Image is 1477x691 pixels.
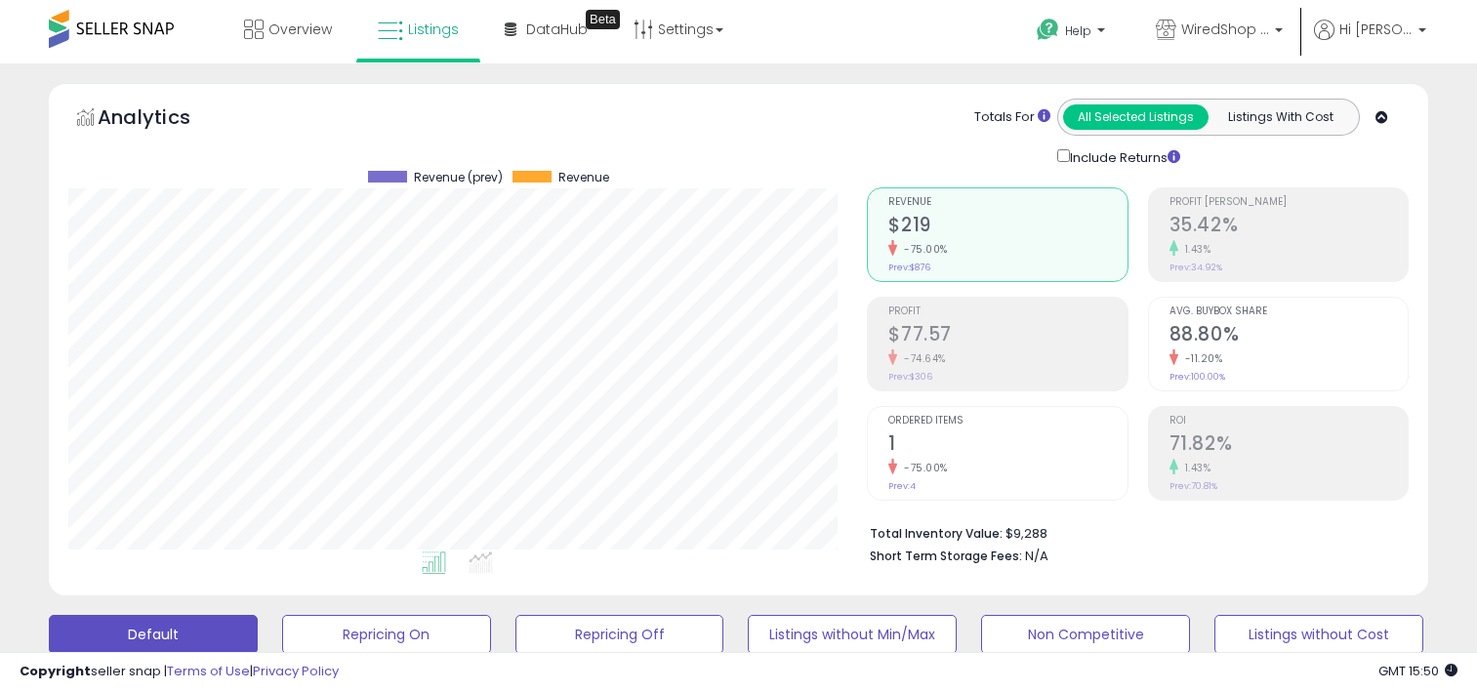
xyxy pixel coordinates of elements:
[888,480,916,492] small: Prev: 4
[1043,145,1204,168] div: Include Returns
[408,20,459,39] span: Listings
[1065,22,1091,39] span: Help
[98,103,228,136] h5: Analytics
[1178,242,1211,257] small: 1.43%
[1169,214,1408,240] h2: 35.42%
[1063,104,1209,130] button: All Selected Listings
[1214,615,1423,654] button: Listings without Cost
[888,214,1127,240] h2: $219
[1169,262,1222,273] small: Prev: 34.92%
[1169,416,1408,427] span: ROI
[167,662,250,680] a: Terms of Use
[897,461,948,475] small: -75.00%
[20,663,339,681] div: seller snap | |
[1169,480,1217,492] small: Prev: 70.81%
[1169,371,1225,383] small: Prev: 100.00%
[414,171,503,184] span: Revenue (prev)
[1378,662,1457,680] span: 2025-08-15 15:50 GMT
[1169,432,1408,459] h2: 71.82%
[974,108,1050,127] div: Totals For
[1339,20,1413,39] span: Hi [PERSON_NAME]
[981,615,1190,654] button: Non Competitive
[1314,20,1426,63] a: Hi [PERSON_NAME]
[1178,461,1211,475] small: 1.43%
[49,615,258,654] button: Default
[1181,20,1269,39] span: WiredShop Direct
[515,615,724,654] button: Repricing Off
[282,615,491,654] button: Repricing On
[1169,197,1408,208] span: Profit [PERSON_NAME]
[1021,3,1125,63] a: Help
[1169,323,1408,349] h2: 88.80%
[268,20,332,39] span: Overview
[888,197,1127,208] span: Revenue
[1169,306,1408,317] span: Avg. Buybox Share
[558,171,609,184] span: Revenue
[870,525,1003,542] b: Total Inventory Value:
[888,262,930,273] small: Prev: $876
[253,662,339,680] a: Privacy Policy
[1208,104,1353,130] button: Listings With Cost
[1025,547,1048,565] span: N/A
[888,416,1127,427] span: Ordered Items
[1178,351,1223,366] small: -11.20%
[897,351,946,366] small: -74.64%
[888,432,1127,459] h2: 1
[870,520,1394,544] li: $9,288
[888,323,1127,349] h2: $77.57
[1036,18,1060,42] i: Get Help
[586,10,620,29] div: Tooltip anchor
[897,242,948,257] small: -75.00%
[870,548,1022,564] b: Short Term Storage Fees:
[20,662,91,680] strong: Copyright
[888,306,1127,317] span: Profit
[748,615,957,654] button: Listings without Min/Max
[526,20,588,39] span: DataHub
[888,371,932,383] small: Prev: $306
